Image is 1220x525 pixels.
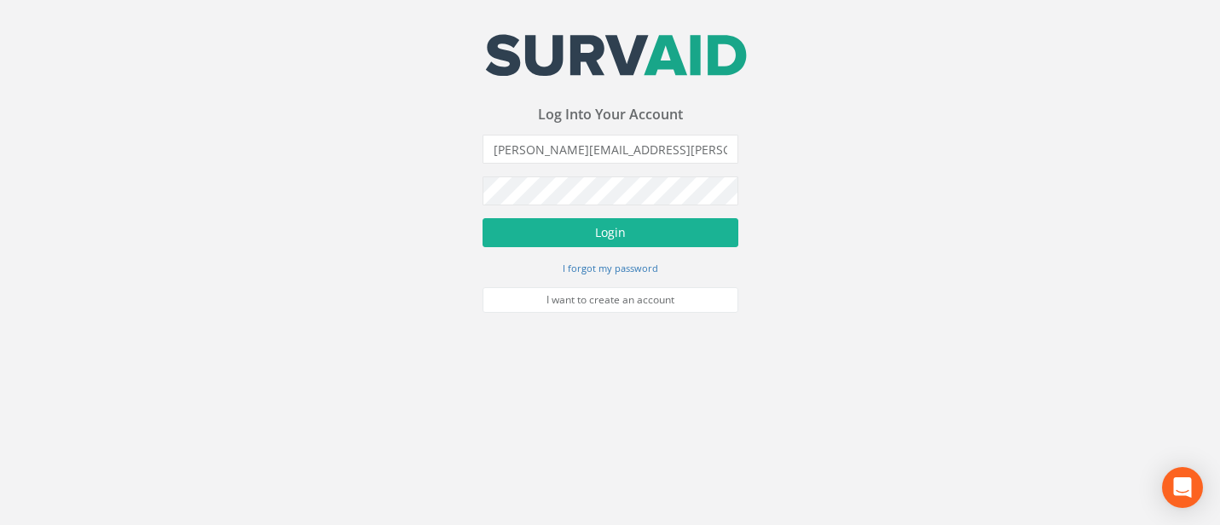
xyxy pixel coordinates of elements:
[483,287,738,313] a: I want to create an account
[563,262,658,274] small: I forgot my password
[483,135,738,164] input: Email
[483,218,738,247] button: Login
[563,260,658,275] a: I forgot my password
[1162,467,1203,508] div: Open Intercom Messenger
[483,107,738,123] h3: Log Into Your Account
